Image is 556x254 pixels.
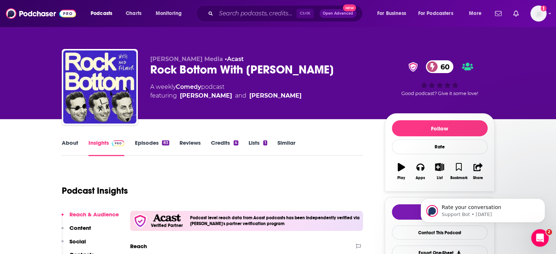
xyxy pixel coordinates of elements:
span: Logged in as smeizlik [530,5,546,22]
a: About [62,139,78,156]
button: Bookmark [449,158,468,185]
img: User Profile [530,5,546,22]
span: Charts [126,8,141,19]
p: Social [69,238,86,245]
a: Comedy [176,83,201,90]
button: List [430,158,449,185]
a: Credits4 [211,139,238,156]
h4: Podcast level reach data from Acast podcasts has been independently verified via [PERSON_NAME]'s ... [190,215,360,226]
a: 60 [426,60,453,73]
span: Ctrl K [296,9,314,18]
a: Lists1 [249,139,267,156]
div: 1 [263,140,267,145]
div: Play [397,176,405,180]
img: verified Badge [406,62,420,72]
div: 4 [234,140,238,145]
div: Rate [392,139,488,154]
a: Episodes83 [135,139,169,156]
span: New [343,4,356,11]
span: More [469,8,481,19]
div: List [437,176,443,180]
button: Follow [392,120,488,136]
span: • [225,56,244,62]
button: tell me why sparkleTell Me Why [392,204,488,220]
button: open menu [464,8,491,19]
div: 83 [162,140,169,145]
a: Acast [227,56,244,62]
img: Podchaser Pro [112,140,125,146]
button: open menu [151,8,191,19]
div: verified Badge60Good podcast? Give it some love! [385,56,495,101]
a: Similar [277,139,295,156]
a: Reviews [179,139,201,156]
button: Social [61,238,86,251]
a: Contact This Podcast [392,225,488,240]
button: Show profile menu [530,5,546,22]
svg: Add a profile image [541,5,546,11]
a: Show notifications dropdown [510,7,522,20]
p: Reach & Audience [69,211,119,218]
button: Content [61,224,91,238]
a: Show notifications dropdown [492,7,504,20]
img: verfied icon [133,214,147,228]
span: Good podcast? Give it some love! [401,91,478,96]
img: Podchaser - Follow, Share and Rate Podcasts [6,7,76,20]
button: Apps [411,158,430,185]
button: Reach & Audience [61,211,119,224]
div: Bookmark [450,176,467,180]
span: [PERSON_NAME] Media [150,56,223,62]
a: InsightsPodchaser Pro [88,139,125,156]
a: Charts [121,8,146,19]
div: Share [473,176,483,180]
div: Apps [416,176,425,180]
div: A weekly podcast [150,83,302,100]
span: Open Advanced [323,12,353,15]
span: For Business [377,8,406,19]
span: 60 [433,60,453,73]
button: Share [468,158,487,185]
button: open menu [372,8,415,19]
div: [PERSON_NAME] [249,91,302,100]
h1: Podcast Insights [62,185,128,196]
iframe: Intercom live chat [531,229,549,247]
span: and [235,91,246,100]
button: Open AdvancedNew [319,9,356,18]
button: open menu [86,8,122,19]
h5: Verified Partner [151,223,183,228]
input: Search podcasts, credits, & more... [216,8,296,19]
img: Acast [153,214,181,222]
span: For Podcasters [418,8,453,19]
p: Content [69,224,91,231]
div: Search podcasts, credits, & more... [203,5,370,22]
button: Play [392,158,411,185]
span: featuring [150,91,302,100]
button: open menu [413,8,464,19]
span: Monitoring [156,8,182,19]
div: [PERSON_NAME] [180,91,232,100]
span: Podcasts [91,8,112,19]
img: Rock Bottom With Ned Fulmer [63,50,136,124]
h2: Reach [130,243,147,250]
iframe: Intercom notifications message [410,183,556,234]
span: 2 [546,229,552,235]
